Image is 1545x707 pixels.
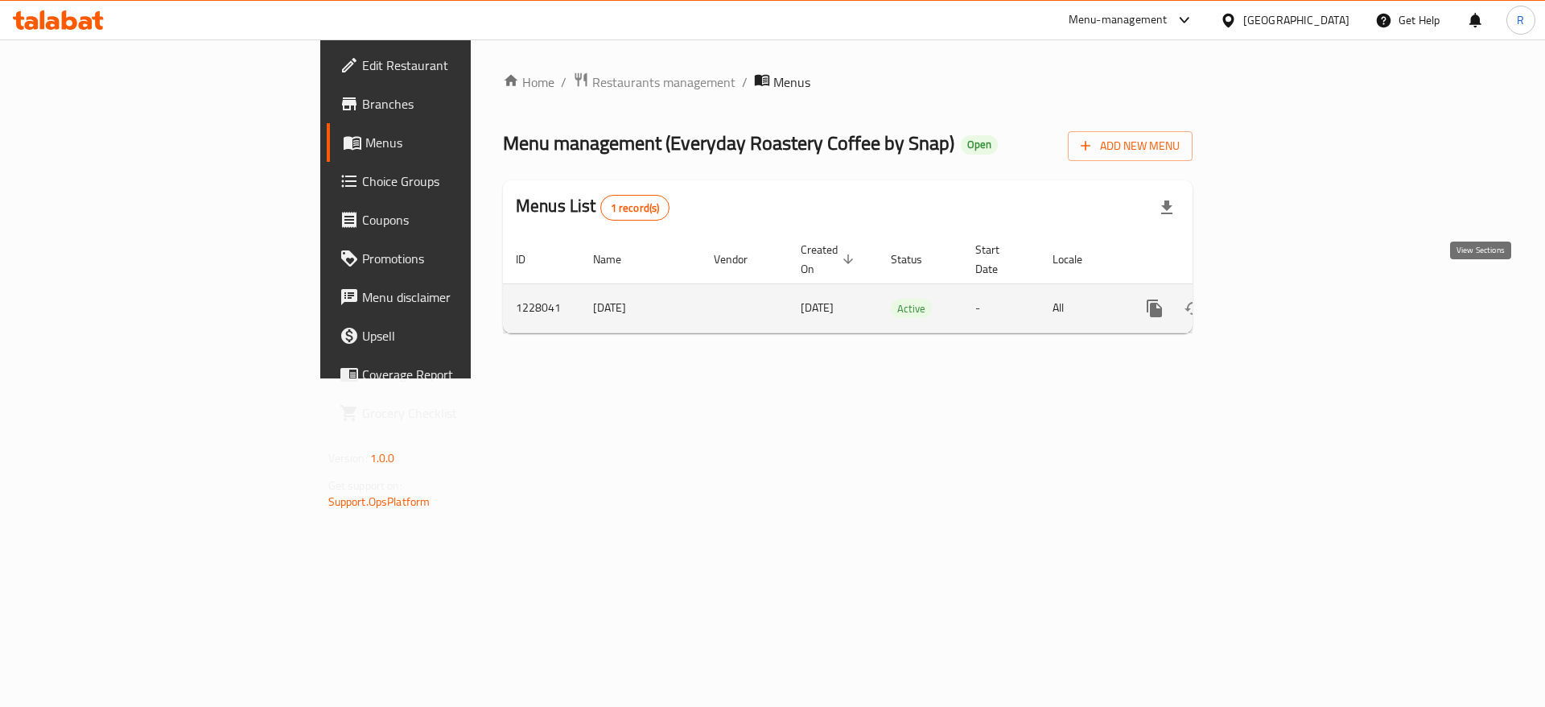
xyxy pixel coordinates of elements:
[362,403,566,423] span: Grocery Checklist
[362,326,566,345] span: Upsell
[1147,188,1186,227] div: Export file
[801,297,834,318] span: [DATE]
[503,125,954,161] span: Menu management ( Everyday Roastery Coffee by Snap )
[1040,283,1123,333] td: All
[573,72,735,93] a: Restaurants management
[1068,131,1193,161] button: Add New Menu
[516,194,669,221] h2: Menus List
[362,287,566,307] span: Menu disclaimer
[742,72,748,92] li: /
[1069,10,1168,30] div: Menu-management
[327,394,579,432] a: Grocery Checklist
[975,240,1020,279] span: Start Date
[327,123,579,162] a: Menus
[362,56,566,75] span: Edit Restaurant
[962,283,1040,333] td: -
[365,133,566,152] span: Menus
[503,72,1193,93] nav: breadcrumb
[592,72,735,92] span: Restaurants management
[327,162,579,201] a: Choice Groups
[1517,11,1524,29] span: R
[1243,11,1349,29] div: [GEOGRAPHIC_DATA]
[1081,136,1180,156] span: Add New Menu
[327,316,579,355] a: Upsell
[370,448,395,469] span: 1.0.0
[593,250,642,269] span: Name
[961,135,998,155] div: Open
[1174,289,1213,328] button: Change Status
[327,278,579,316] a: Menu disclaimer
[362,94,566,114] span: Branches
[601,201,669,216] span: 1 record(s)
[362,172,566,191] span: Choice Groups
[714,250,768,269] span: Vendor
[1135,289,1174,328] button: more
[327,46,579,85] a: Edit Restaurant
[961,138,998,151] span: Open
[580,283,701,333] td: [DATE]
[328,448,368,469] span: Version:
[773,72,810,92] span: Menus
[891,250,943,269] span: Status
[516,250,546,269] span: ID
[327,355,579,394] a: Coverage Report
[328,475,402,496] span: Get support on:
[801,240,859,279] span: Created On
[327,239,579,278] a: Promotions
[891,300,932,318] span: Active
[362,249,566,268] span: Promotions
[1123,235,1303,284] th: Actions
[503,235,1303,333] table: enhanced table
[327,85,579,123] a: Branches
[362,365,566,384] span: Coverage Report
[1053,250,1103,269] span: Locale
[600,195,670,221] div: Total records count
[362,210,566,229] span: Coupons
[328,491,431,512] a: Support.OpsPlatform
[327,201,579,239] a: Coupons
